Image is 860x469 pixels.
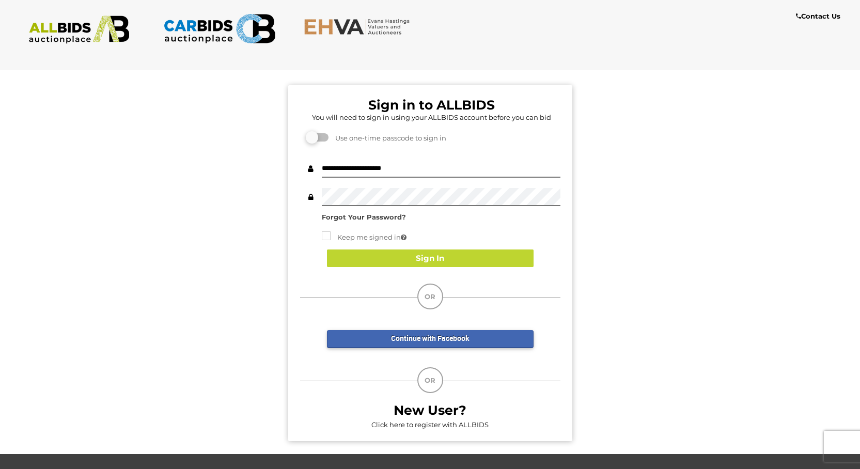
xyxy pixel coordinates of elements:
[368,97,495,113] b: Sign in to ALLBIDS
[417,284,443,309] div: OR
[23,15,135,44] img: ALLBIDS.com.au
[796,10,843,22] a: Contact Us
[394,402,466,418] b: New User?
[322,213,406,221] a: Forgot Your Password?
[304,18,416,35] img: EHVA.com.au
[327,249,534,268] button: Sign In
[303,114,560,121] h5: You will need to sign in using your ALLBIDS account before you can bid
[371,420,489,429] a: Click here to register with ALLBIDS
[417,367,443,393] div: OR
[330,134,446,142] span: Use one-time passcode to sign in
[322,231,406,243] label: Keep me signed in
[796,12,840,20] b: Contact Us
[163,10,275,47] img: CARBIDS.com.au
[327,330,534,348] a: Continue with Facebook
